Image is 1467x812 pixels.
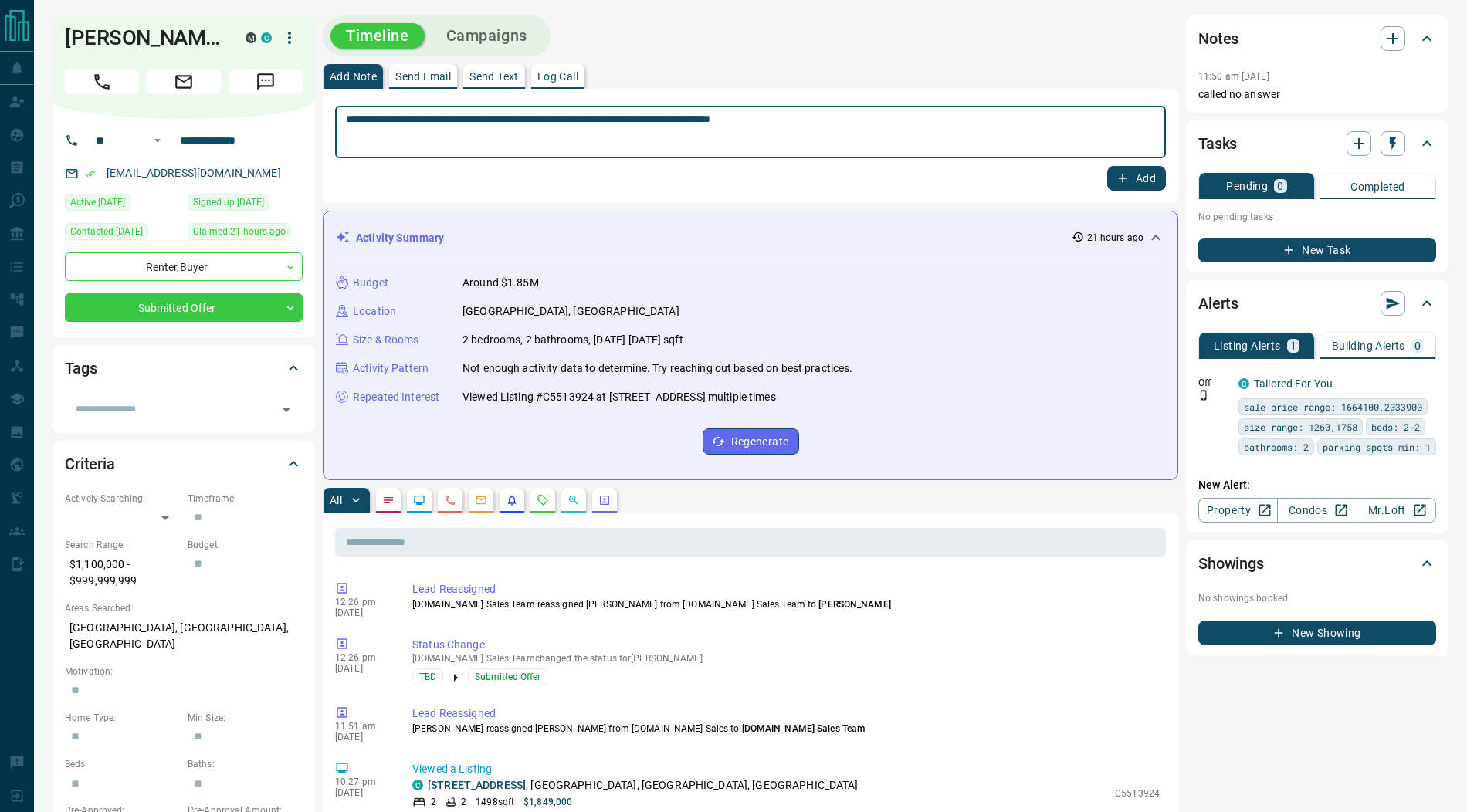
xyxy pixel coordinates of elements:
p: Location [353,303,396,320]
p: 1498 sqft [476,795,514,809]
h2: Showings [1198,551,1264,576]
p: Areas Searched: [65,601,303,615]
div: Mon Mar 30 2020 [188,194,303,215]
p: [GEOGRAPHIC_DATA], [GEOGRAPHIC_DATA] [462,303,679,320]
p: Home Type: [65,711,180,725]
p: Viewed Listing #C5513924 at [STREET_ADDRESS] multiple times [462,389,776,405]
p: Beds: [65,757,180,771]
span: TBD [419,669,436,685]
button: Campaigns [431,23,543,49]
button: Regenerate [703,428,799,455]
span: Message [229,69,303,94]
p: No showings booked [1198,591,1436,605]
p: 0 [1277,181,1283,191]
h2: Criteria [65,452,115,476]
div: Criteria [65,445,303,482]
span: Submitted Offer [475,669,540,685]
h1: [PERSON_NAME] [65,25,222,50]
p: Viewed a Listing [412,761,1160,777]
p: [DATE] [335,607,389,618]
h2: Alerts [1198,291,1238,316]
p: Activity Pattern [353,360,429,377]
span: Call [65,69,139,94]
div: condos.ca [412,780,423,790]
p: No pending tasks [1198,205,1436,228]
span: Signed up [DATE] [193,195,264,210]
p: 1 [1290,340,1296,351]
p: Search Range: [65,538,180,552]
p: Send Text [469,71,519,82]
div: Alerts [1198,285,1436,322]
button: New Task [1198,238,1436,262]
p: All [330,495,342,506]
svg: Lead Browsing Activity [413,494,425,506]
svg: Opportunities [567,494,580,506]
a: Mr.Loft [1357,498,1436,523]
span: size range: 1260,1758 [1244,419,1357,435]
svg: Emails [475,494,487,506]
span: Claimed 21 hours ago [193,224,286,239]
div: Renter , Buyer [65,252,303,281]
p: [DOMAIN_NAME] Sales Team reassigned [PERSON_NAME] from [DOMAIN_NAME] Sales Team to [412,597,1160,611]
div: Tue Oct 14 2025 [188,223,303,245]
p: 12:26 pm [335,597,389,607]
p: 2 [431,795,436,809]
p: called no answer [1198,86,1436,103]
p: [DATE] [335,663,389,674]
button: New Showing [1198,621,1436,645]
div: mrloft.ca [246,32,256,43]
div: Fri Sep 25 2020 [65,223,180,245]
p: , [GEOGRAPHIC_DATA], [GEOGRAPHIC_DATA], [GEOGRAPHIC_DATA] [428,777,859,793]
button: Open [148,131,167,150]
span: [DOMAIN_NAME] Sales Team [742,723,866,734]
h2: Tasks [1198,131,1237,156]
p: 11:50 am [DATE] [1198,71,1269,82]
p: [GEOGRAPHIC_DATA], [GEOGRAPHIC_DATA], [GEOGRAPHIC_DATA] [65,615,303,657]
p: [PERSON_NAME] reassigned [PERSON_NAME] from [DOMAIN_NAME] Sales to [412,722,1160,736]
h2: Notes [1198,26,1238,51]
p: [DOMAIN_NAME] Sales Team changed the status for [PERSON_NAME] [412,653,1160,664]
a: Property [1198,498,1278,523]
button: Open [276,399,297,421]
p: Completed [1350,181,1405,192]
p: Activity Summary [356,230,444,246]
div: condos.ca [261,32,272,43]
p: 0 [1414,340,1421,351]
p: Actively Searching: [65,492,180,506]
span: sale price range: 1664100,2033900 [1244,399,1422,414]
p: Off [1198,376,1229,390]
svg: Requests [537,494,549,506]
p: Building Alerts [1332,340,1405,351]
p: [DATE] [335,787,389,798]
p: Size & Rooms [353,332,419,348]
svg: Email Verified [85,168,96,179]
p: Timeframe: [188,492,303,506]
h2: Tags [65,356,97,381]
p: 12:26 pm [335,652,389,663]
span: Email [147,69,221,94]
a: Condos [1277,498,1357,523]
p: Log Call [537,71,578,82]
span: [PERSON_NAME] [818,599,890,610]
div: Tasks [1198,125,1436,162]
p: 21 hours ago [1087,231,1143,245]
p: Send Email [395,71,451,82]
p: Motivation: [65,665,303,678]
p: 11:51 am [335,721,389,732]
span: bathrooms: 2 [1244,439,1309,455]
p: Budget: [188,538,303,552]
div: Submitted Offer [65,293,303,322]
svg: Calls [444,494,456,506]
button: Timeline [330,23,425,49]
p: Listing Alerts [1214,340,1281,351]
span: Active [DATE] [70,195,125,210]
p: Pending [1226,181,1268,191]
p: 10:27 pm [335,776,389,787]
div: Activity Summary21 hours ago [336,224,1165,252]
div: condos.ca [1238,378,1249,389]
p: [DATE] [335,732,389,743]
p: Add Note [330,71,377,82]
p: New Alert: [1198,477,1436,493]
svg: Notes [382,494,395,506]
span: parking spots min: 1 [1323,439,1431,455]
